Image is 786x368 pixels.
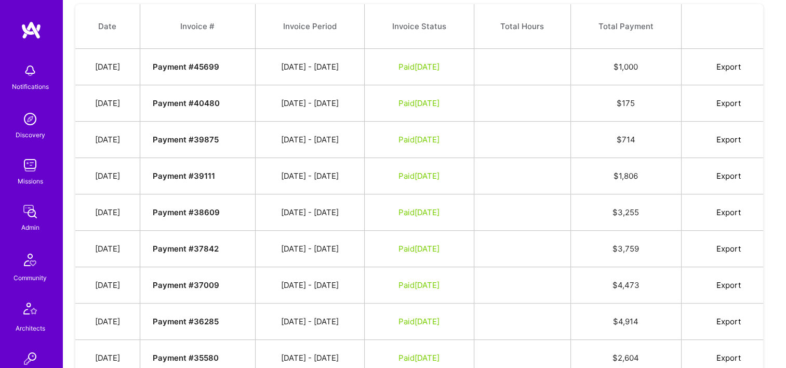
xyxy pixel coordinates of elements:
td: [DATE] - [DATE] [255,49,364,85]
td: [DATE] [75,231,140,267]
span: Paid [DATE] [398,353,439,363]
td: $ 714 [570,122,681,158]
img: teamwork [20,155,41,176]
img: Architects [18,298,43,323]
div: Missions [18,176,43,187]
img: logo [21,21,42,40]
td: [DATE] [75,267,140,304]
strong: Payment # 38609 [153,207,220,217]
i: icon OrangeDownload [704,136,712,144]
td: $ 3,255 [570,194,681,231]
td: $ 3,759 [570,231,681,267]
span: Paid [DATE] [398,135,439,144]
td: [DATE] [75,85,140,122]
td: $ 4,914 [570,304,681,340]
th: Invoice Status [364,4,474,49]
td: $ 1,000 [570,49,681,85]
button: Export [704,352,740,363]
img: discovery [20,109,41,129]
td: [DATE] - [DATE] [255,122,364,158]
strong: Payment # 36285 [153,317,219,326]
strong: Payment # 39111 [153,171,215,181]
th: Date [75,4,140,49]
td: [DATE] [75,122,140,158]
th: Total Hours [474,4,570,49]
i: icon OrangeDownload [704,63,712,71]
i: icon OrangeDownload [704,209,712,217]
button: Export [704,280,740,291]
div: Admin [21,222,39,233]
span: Paid [DATE] [398,207,439,217]
strong: Payment # 37842 [153,244,219,254]
td: [DATE] [75,304,140,340]
button: Export [704,316,740,327]
div: Community [14,272,47,283]
strong: Payment # 45699 [153,62,219,72]
td: [DATE] - [DATE] [255,194,364,231]
td: [DATE] - [DATE] [255,85,364,122]
img: Community [18,247,43,272]
strong: Payment # 37009 [153,280,219,290]
strong: Payment # 39875 [153,135,219,144]
div: Architects [16,323,45,334]
button: Export [704,61,740,72]
td: [DATE] - [DATE] [255,231,364,267]
button: Export [704,134,740,145]
td: $ 1,806 [570,158,681,194]
button: Export [704,243,740,254]
td: $ 4,473 [570,267,681,304]
i: icon OrangeDownload [704,354,712,362]
td: [DATE] - [DATE] [255,267,364,304]
i: icon OrangeDownload [704,318,712,326]
button: Export [704,98,740,109]
i: icon OrangeDownload [704,245,712,253]
button: Export [704,207,740,218]
strong: Payment # 35580 [153,353,219,363]
button: Export [704,170,740,181]
div: Notifications [12,81,49,92]
td: [DATE] [75,49,140,85]
span: Paid [DATE] [398,317,439,326]
th: Invoice # [140,4,255,49]
strong: Payment # 40480 [153,98,220,108]
span: Paid [DATE] [398,280,439,290]
i: icon OrangeDownload [704,100,712,108]
span: Paid [DATE] [398,98,439,108]
td: [DATE] [75,194,140,231]
i: icon OrangeDownload [704,173,712,180]
span: Paid [DATE] [398,244,439,254]
td: [DATE] - [DATE] [255,304,364,340]
th: Total Payment [570,4,681,49]
img: admin teamwork [20,201,41,222]
span: Paid [DATE] [398,62,439,72]
td: $ 175 [570,85,681,122]
div: Discovery [16,129,45,140]
td: [DATE] - [DATE] [255,158,364,194]
img: bell [20,60,41,81]
i: icon OrangeDownload [704,282,712,290]
span: Paid [DATE] [398,171,439,181]
td: [DATE] [75,158,140,194]
th: Invoice Period [255,4,364,49]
